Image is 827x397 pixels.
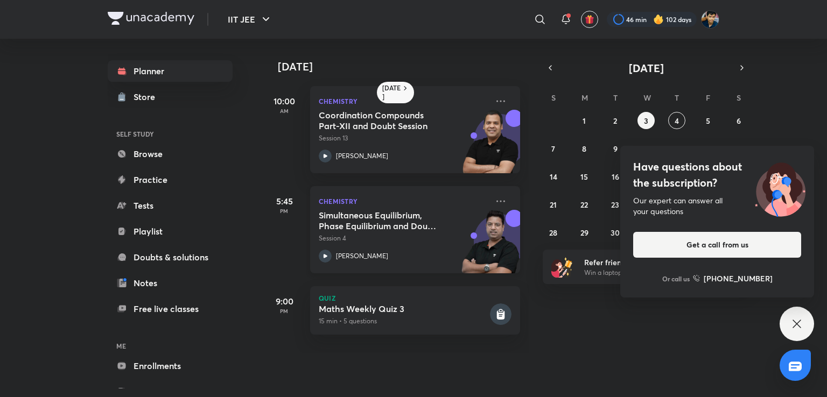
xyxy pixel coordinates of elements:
button: September 6, 2025 [730,112,747,129]
button: September 11, 2025 [668,140,685,157]
h4: [DATE] [278,60,531,73]
abbr: Tuesday [613,93,618,103]
abbr: Thursday [675,93,679,103]
p: 15 min • 5 questions [319,316,488,326]
button: IIT JEE [221,9,279,30]
button: September 13, 2025 [730,140,747,157]
button: September 29, 2025 [576,224,593,241]
img: avatar [585,15,594,24]
abbr: September 29, 2025 [580,228,588,238]
abbr: September 16, 2025 [612,172,619,182]
img: referral [551,256,573,278]
abbr: September 22, 2025 [580,200,588,210]
p: [PERSON_NAME] [336,151,388,161]
button: September 28, 2025 [545,224,562,241]
h6: [DATE] [382,84,401,101]
button: September 7, 2025 [545,140,562,157]
abbr: September 15, 2025 [580,172,588,182]
button: September 10, 2025 [637,140,655,157]
img: unacademy [461,210,520,284]
abbr: September 28, 2025 [549,228,557,238]
a: Store [108,86,233,108]
p: [PERSON_NAME] [336,251,388,261]
button: September 15, 2025 [576,168,593,185]
button: September 4, 2025 [668,112,685,129]
button: September 22, 2025 [576,196,593,213]
h5: 5:45 [263,195,306,208]
abbr: September 4, 2025 [675,116,679,126]
p: Or call us [662,274,690,283]
h5: 9:00 [263,295,306,308]
img: unacademy [461,110,520,184]
p: AM [263,108,306,114]
h5: 10:00 [263,95,306,108]
a: Notes [108,272,233,294]
abbr: Sunday [551,93,556,103]
abbr: September 21, 2025 [550,200,557,210]
abbr: September 13, 2025 [735,144,742,154]
img: ttu_illustration_new.svg [746,159,814,217]
div: Our expert can answer all your questions [633,195,801,217]
a: Playlist [108,221,233,242]
a: Company Logo [108,12,194,27]
button: September 5, 2025 [699,112,717,129]
button: September 21, 2025 [545,196,562,213]
button: September 12, 2025 [699,140,717,157]
a: Doubts & solutions [108,246,233,268]
button: September 8, 2025 [576,140,593,157]
button: [DATE] [558,60,734,75]
a: Practice [108,169,233,190]
button: September 2, 2025 [607,112,624,129]
abbr: September 5, 2025 [706,116,710,126]
h6: Refer friends [584,257,717,268]
p: Win a laptop, vouchers & more [584,268,717,278]
a: Planner [108,60,233,82]
button: September 3, 2025 [637,112,655,129]
abbr: Saturday [737,93,741,103]
div: Store [134,90,162,103]
img: Company Logo [108,12,194,25]
button: avatar [581,11,598,28]
h6: [PHONE_NUMBER] [704,273,773,284]
abbr: September 30, 2025 [611,228,620,238]
p: PM [263,308,306,314]
abbr: September 3, 2025 [644,116,648,126]
a: Tests [108,195,233,216]
button: September 1, 2025 [576,112,593,129]
p: Session 13 [319,133,488,143]
a: Free live classes [108,298,233,320]
h4: Have questions about the subscription? [633,159,801,191]
abbr: September 8, 2025 [582,144,586,154]
abbr: September 14, 2025 [550,172,557,182]
p: Chemistry [319,195,488,208]
abbr: September 6, 2025 [737,116,741,126]
button: September 16, 2025 [607,168,624,185]
span: [DATE] [629,61,664,75]
abbr: Friday [706,93,710,103]
a: Browse [108,143,233,165]
abbr: September 12, 2025 [704,144,711,154]
h5: Simultaneous Equilibrium, Phase Equilibrium and Doubt Clearing Session [319,210,453,231]
abbr: September 1, 2025 [583,116,586,126]
p: Chemistry [319,95,488,108]
h5: Maths Weekly Quiz 3 [319,303,488,314]
p: Quiz [319,295,511,301]
abbr: Monday [581,93,588,103]
p: Session 4 [319,233,488,243]
button: September 9, 2025 [607,140,624,157]
img: streak [653,14,664,25]
abbr: September 2, 2025 [613,116,617,126]
a: Enrollments [108,355,233,377]
h5: Coordination Compounds Part-XII and Doubt Session [319,110,453,131]
h6: SELF STUDY [108,125,233,143]
abbr: September 10, 2025 [642,144,650,154]
h6: ME [108,337,233,355]
p: PM [263,208,306,214]
abbr: September 7, 2025 [551,144,555,154]
abbr: Wednesday [643,93,651,103]
button: Get a call from us [633,232,801,258]
button: September 14, 2025 [545,168,562,185]
img: SHREYANSH GUPTA [701,10,719,29]
abbr: September 23, 2025 [611,200,619,210]
a: [PHONE_NUMBER] [693,273,773,284]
